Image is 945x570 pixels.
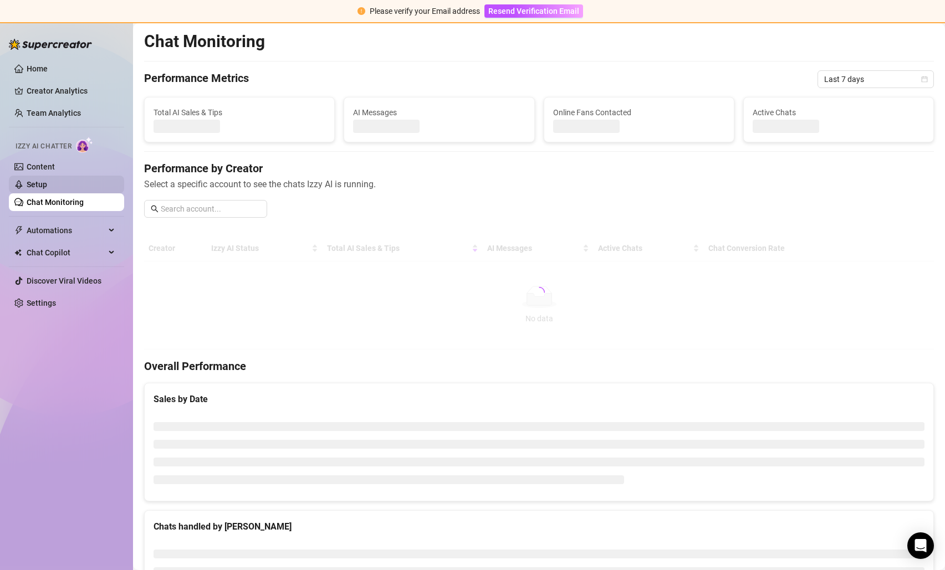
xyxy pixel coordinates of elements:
[76,137,93,153] img: AI Chatter
[27,82,115,100] a: Creator Analytics
[27,162,55,171] a: Content
[553,106,725,119] span: Online Fans Contacted
[144,161,934,176] h4: Performance by Creator
[27,276,101,285] a: Discover Viral Videos
[488,7,579,16] span: Resend Verification Email
[353,106,525,119] span: AI Messages
[27,109,81,117] a: Team Analytics
[161,203,260,215] input: Search account...
[9,39,92,50] img: logo-BBDzfeDw.svg
[144,31,265,52] h2: Chat Monitoring
[357,7,365,15] span: exclamation-circle
[144,177,934,191] span: Select a specific account to see the chats Izzy AI is running.
[484,4,583,18] button: Resend Verification Email
[27,244,105,261] span: Chat Copilot
[27,198,84,207] a: Chat Monitoring
[824,71,927,88] span: Last 7 days
[154,392,924,406] div: Sales by Date
[144,70,249,88] h4: Performance Metrics
[151,205,159,213] span: search
[907,532,934,559] div: Open Intercom Messenger
[921,76,928,83] span: calendar
[533,286,545,299] span: loading
[154,106,325,119] span: Total AI Sales & Tips
[27,222,105,239] span: Automations
[14,226,23,235] span: thunderbolt
[27,299,56,307] a: Settings
[154,520,924,533] div: Chats handled by [PERSON_NAME]
[27,64,48,73] a: Home
[370,5,480,17] div: Please verify your Email address
[16,141,71,152] span: Izzy AI Chatter
[27,180,47,189] a: Setup
[753,106,924,119] span: Active Chats
[14,249,22,256] img: Chat Copilot
[144,358,934,374] h4: Overall Performance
